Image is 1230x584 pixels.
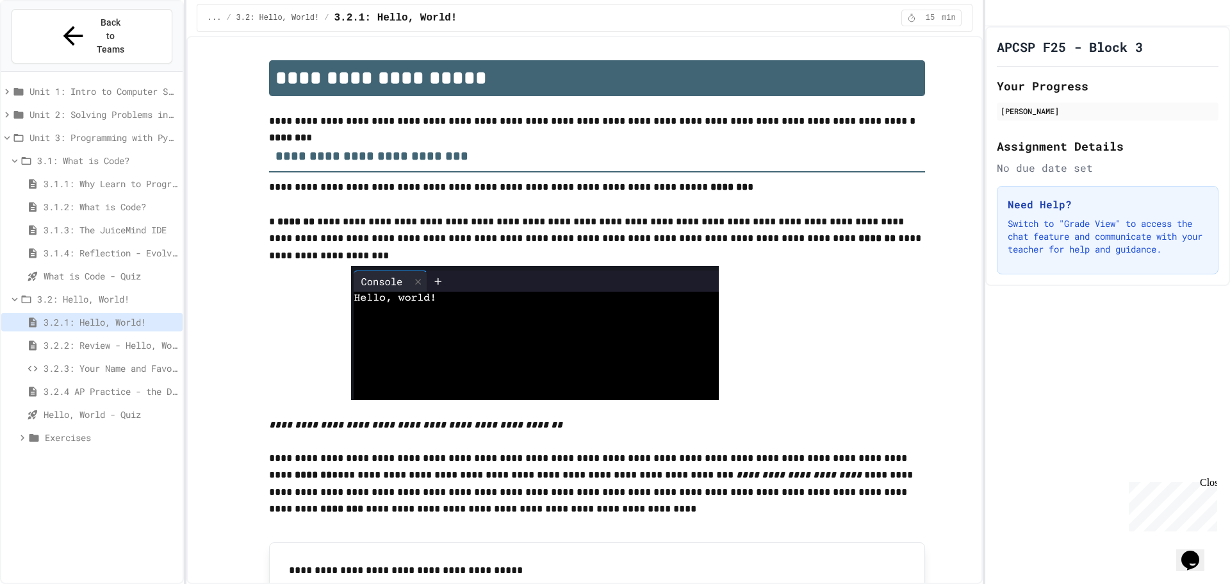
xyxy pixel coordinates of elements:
[44,408,177,421] span: Hello, World - Quiz
[997,137,1218,155] h2: Assignment Details
[5,5,88,81] div: Chat with us now!Close
[1008,197,1208,212] h3: Need Help?
[324,13,329,23] span: /
[44,338,177,352] span: 3.2.2: Review - Hello, World!
[95,16,126,56] span: Back to Teams
[44,200,177,213] span: 3.1.2: What is Code?
[44,362,177,375] span: 3.2.3: Your Name and Favorite Movie
[44,269,177,283] span: What is Code - Quiz
[997,160,1218,176] div: No due date set
[1008,217,1208,256] p: Switch to "Grade View" to access the chat feature and communicate with your teacher for help and ...
[1124,477,1217,531] iframe: chat widget
[29,131,177,144] span: Unit 3: Programming with Python
[29,85,177,98] span: Unit 1: Intro to Computer Science
[208,13,222,23] span: ...
[44,385,177,398] span: 3.2.4 AP Practice - the DISPLAY Procedure
[236,13,320,23] span: 3.2: Hello, World!
[37,154,177,167] span: 3.1: What is Code?
[37,292,177,306] span: 3.2: Hello, World!
[44,246,177,260] span: 3.1.4: Reflection - Evolving Technology
[1001,105,1215,117] div: [PERSON_NAME]
[44,177,177,190] span: 3.1.1: Why Learn to Program?
[942,13,956,23] span: min
[12,9,172,63] button: Back to Teams
[997,77,1218,95] h2: Your Progress
[44,315,177,329] span: 3.2.1: Hello, World!
[226,13,231,23] span: /
[1176,533,1217,571] iframe: chat widget
[920,13,940,23] span: 15
[45,431,177,444] span: Exercises
[997,38,1143,56] h1: APCSP F25 - Block 3
[29,108,177,121] span: Unit 2: Solving Problems in Computer Science
[334,10,457,26] span: 3.2.1: Hello, World!
[44,223,177,237] span: 3.1.3: The JuiceMind IDE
